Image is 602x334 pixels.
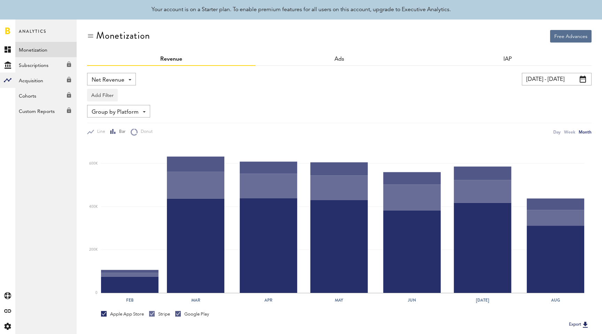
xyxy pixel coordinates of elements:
span: Bar [116,129,125,135]
div: Month [579,128,592,136]
div: Apple App Store [101,311,144,317]
a: Custom Reports [15,103,77,119]
iframe: Opens a widget where you can find more information [548,313,595,331]
text: Feb [126,297,133,303]
text: May [335,297,344,303]
div: Your account is on a Starter plan. To enable premium features for all users on this account, upgr... [152,6,451,14]
a: Acquisition [15,73,77,88]
div: Monetization [96,30,150,41]
a: Ads [334,56,344,62]
text: Jun [408,297,416,303]
text: 600K [89,162,98,165]
text: [DATE] [476,297,489,303]
text: 200K [89,248,98,252]
div: Day [553,128,561,136]
span: Net Revenue [92,74,124,86]
text: Mar [191,297,200,303]
span: Donut [138,129,153,135]
button: Add Filter [87,89,118,101]
div: Stripe [149,311,170,317]
a: IAP [503,56,512,62]
text: 0 [95,291,98,295]
a: Monetization [15,42,77,57]
a: Cohorts [15,88,77,103]
a: Revenue [160,56,182,62]
span: Line [94,129,105,135]
button: Free Advances [550,30,592,43]
text: Apr [264,297,272,303]
div: Google Play [175,311,209,317]
a: Subscriptions [15,57,77,73]
div: Week [564,128,575,136]
text: Aug [551,297,560,303]
span: Group by Platform [92,106,139,118]
text: 400K [89,205,98,208]
span: Analytics [19,27,46,42]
